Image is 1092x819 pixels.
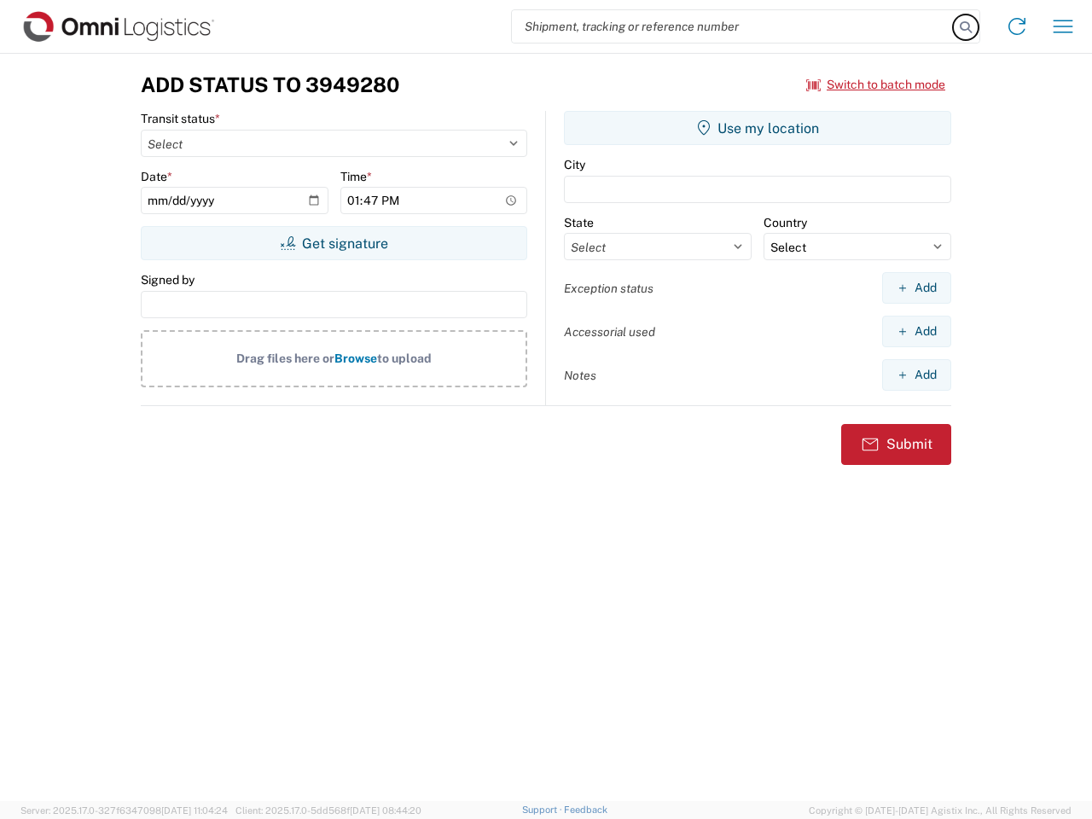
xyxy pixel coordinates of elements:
[564,111,951,145] button: Use my location
[564,324,655,340] label: Accessorial used
[882,359,951,391] button: Add
[564,368,596,383] label: Notes
[564,804,607,815] a: Feedback
[236,351,334,365] span: Drag files here or
[350,805,421,816] span: [DATE] 08:44:20
[141,226,527,260] button: Get signature
[512,10,954,43] input: Shipment, tracking or reference number
[141,73,399,97] h3: Add Status to 3949280
[841,424,951,465] button: Submit
[377,351,432,365] span: to upload
[882,272,951,304] button: Add
[235,805,421,816] span: Client: 2025.17.0-5dd568f
[141,272,195,288] label: Signed by
[522,804,565,815] a: Support
[809,803,1072,818] span: Copyright © [DATE]-[DATE] Agistix Inc., All Rights Reserved
[141,111,220,126] label: Transit status
[764,215,807,230] label: Country
[340,169,372,184] label: Time
[564,215,594,230] label: State
[141,169,172,184] label: Date
[564,157,585,172] label: City
[334,351,377,365] span: Browse
[882,316,951,347] button: Add
[161,805,228,816] span: [DATE] 11:04:24
[20,805,228,816] span: Server: 2025.17.0-327f6347098
[806,71,945,99] button: Switch to batch mode
[564,281,653,296] label: Exception status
